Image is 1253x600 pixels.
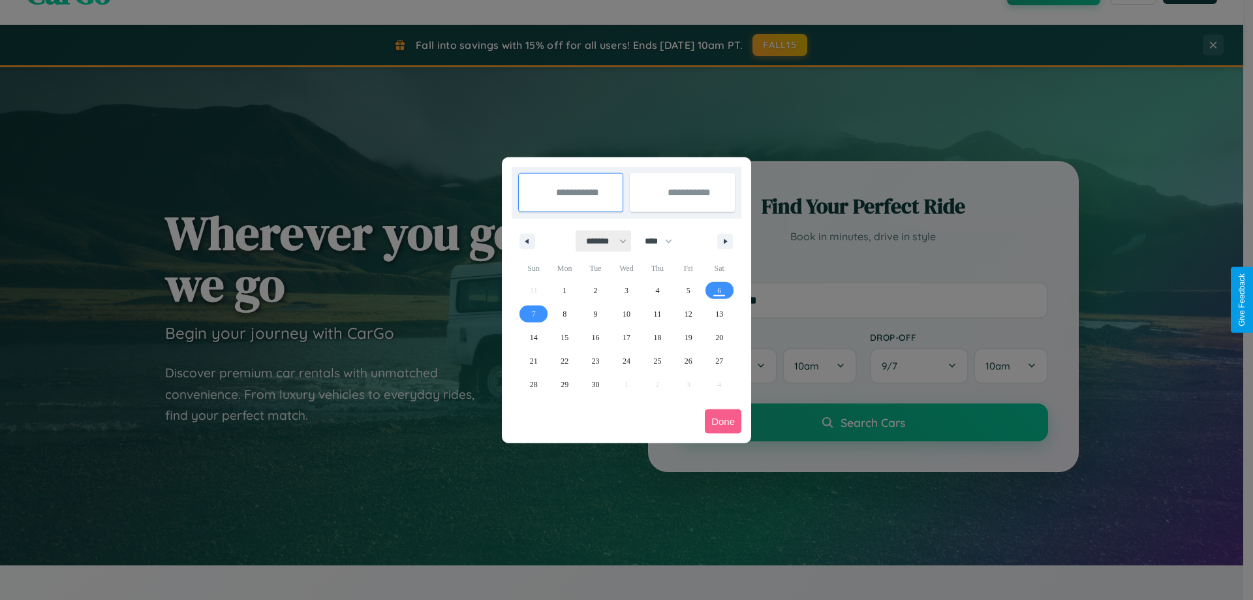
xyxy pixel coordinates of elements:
button: 17 [611,326,642,349]
button: 30 [580,373,611,396]
span: Sun [518,258,549,279]
span: Mon [549,258,580,279]
button: 29 [549,373,580,396]
span: 10 [623,302,630,326]
span: 1 [563,279,566,302]
button: 20 [704,326,735,349]
button: 25 [642,349,673,373]
div: Give Feedback [1237,274,1246,326]
span: 2 [594,279,598,302]
button: 21 [518,349,549,373]
button: 9 [580,302,611,326]
span: 17 [623,326,630,349]
button: 12 [673,302,704,326]
span: Thu [642,258,673,279]
button: 6 [704,279,735,302]
button: 19 [673,326,704,349]
span: 8 [563,302,566,326]
span: 26 [685,349,692,373]
span: 20 [715,326,723,349]
button: 3 [611,279,642,302]
span: 22 [561,349,568,373]
span: 19 [685,326,692,349]
button: 14 [518,326,549,349]
span: 3 [625,279,628,302]
span: Fri [673,258,704,279]
button: Done [705,409,741,434]
button: 26 [673,349,704,373]
button: 23 [580,349,611,373]
span: 27 [715,349,723,373]
span: 25 [653,349,661,373]
span: Tue [580,258,611,279]
button: 24 [611,349,642,373]
span: 12 [685,302,692,326]
span: 18 [653,326,661,349]
span: Sat [704,258,735,279]
button: 15 [549,326,580,349]
button: 5 [673,279,704,302]
button: 27 [704,349,735,373]
button: 16 [580,326,611,349]
button: 13 [704,302,735,326]
span: 13 [715,302,723,326]
span: 9 [594,302,598,326]
button: 22 [549,349,580,373]
button: 2 [580,279,611,302]
button: 4 [642,279,673,302]
span: 29 [561,373,568,396]
button: 18 [642,326,673,349]
span: 30 [592,373,600,396]
button: 8 [549,302,580,326]
span: 14 [530,326,538,349]
span: 24 [623,349,630,373]
span: 15 [561,326,568,349]
button: 7 [518,302,549,326]
button: 10 [611,302,642,326]
span: Wed [611,258,642,279]
span: 16 [592,326,600,349]
span: 4 [655,279,659,302]
span: 11 [654,302,662,326]
span: 7 [532,302,536,326]
button: 11 [642,302,673,326]
button: 28 [518,373,549,396]
span: 23 [592,349,600,373]
span: 5 [687,279,690,302]
span: 6 [717,279,721,302]
button: 1 [549,279,580,302]
span: 28 [530,373,538,396]
span: 21 [530,349,538,373]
